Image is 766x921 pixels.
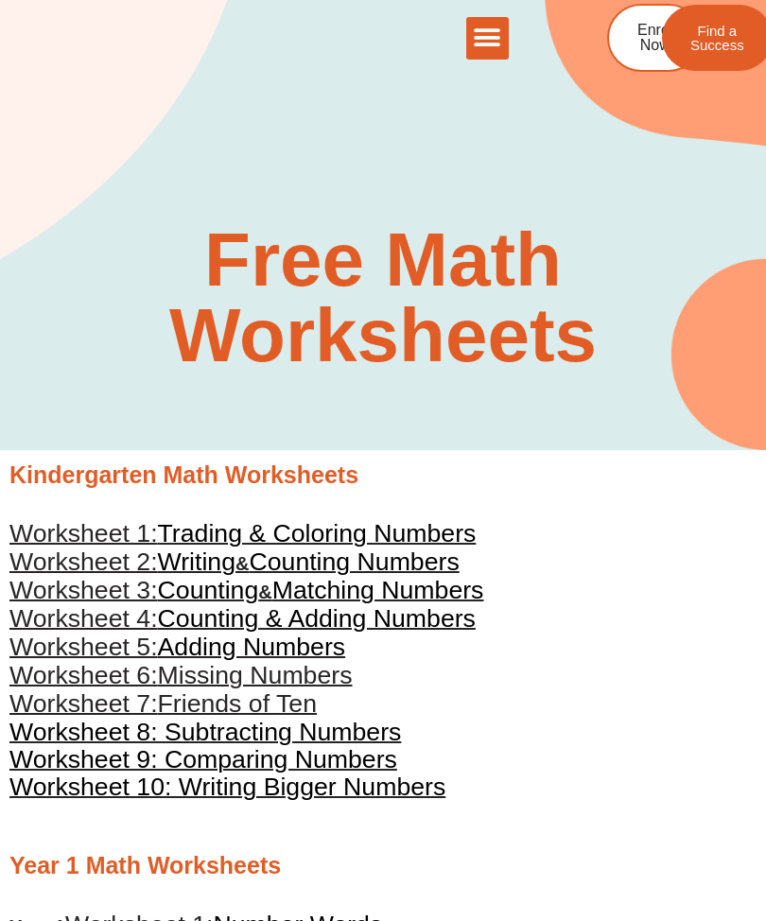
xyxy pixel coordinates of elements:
span: Worksheet 9: Comparing Numbers [9,745,397,773]
a: Worksheet 8: Subtracting Numbers [9,723,401,744]
h2: Free Math Worksheets [39,222,728,374]
span: Friends of Ten [158,689,317,718]
span: Worksheet 10: Writing Bigger Numbers [9,773,445,801]
span: Enrol Now [637,23,672,53]
span: Worksheet 3: [9,576,158,604]
span: Find a Success [690,24,744,52]
div: Menu Toggle [466,17,509,60]
span: Counting Numbers [249,547,459,576]
span: Worksheet 2: [9,547,158,576]
a: Worksheet 4:Counting & Adding Numbers [9,610,476,631]
span: Worksheet 4: [9,604,158,633]
iframe: Chat Widget [432,707,766,921]
span: Matching Numbers [272,576,484,604]
span: Counting [158,576,259,604]
span: Worksheet 7: [9,689,158,718]
a: Worksheet 6:Missing Numbers [9,667,352,687]
span: Trading & Coloring Numbers [158,519,477,547]
a: Worksheet 1:Trading & Coloring Numbers [9,525,476,546]
a: Worksheet 2:Writing&Counting Numbers [9,553,460,574]
span: Counting & Adding Numbers [158,604,476,633]
h2: Kindergarten Math Worksheets [9,460,757,491]
a: Worksheet 7:Friends of Ten [9,695,317,716]
span: Missing Numbers [158,661,353,689]
a: Worksheet 5:Adding Numbers [9,638,345,659]
a: Worksheet 10: Writing Bigger Numbers [9,778,445,799]
span: Writing [158,547,235,576]
span: Worksheet 1: [9,519,158,547]
span: Worksheet 5: [9,633,158,661]
a: Worksheet 9: Comparing Numbers [9,751,397,772]
span: Worksheet 8: Subtracting Numbers [9,718,401,746]
span: Adding Numbers [158,633,346,661]
h2: Year 1 Math Worksheets [9,850,757,881]
a: Worksheet 3:Counting&Matching Numbers [9,582,483,602]
span: Worksheet 6: [9,661,158,689]
a: Enrol Now [607,4,703,72]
